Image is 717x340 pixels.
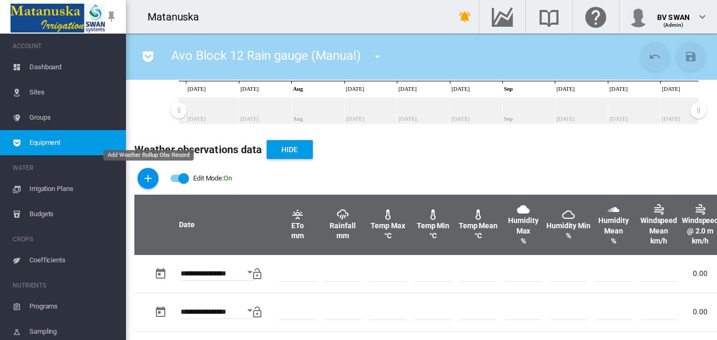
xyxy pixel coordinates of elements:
button: icon-bell-ring [455,6,476,27]
md-icon: icon-thermometer [472,208,484,221]
div: °C [429,231,437,241]
md-icon: icon-bell-ring [459,10,471,23]
md-icon: icon-soundcloud [607,203,620,216]
md-icon: icon-weather-pouring [336,208,349,221]
tspan: [DATE] [662,86,680,92]
div: km/h [650,236,667,247]
div: Rainfall [330,221,355,231]
button: Open calendar [240,263,259,282]
md-icon: icon-pin [105,10,118,23]
div: Temp Min [417,221,449,231]
tspan: Sep [504,86,513,92]
div: BV SWAN [657,8,690,18]
span: Groups [29,105,118,130]
md-icon: icon-cloud [517,203,530,216]
span: Equipment [29,130,118,155]
div: mm [291,231,304,241]
md-icon: icon-thermometer [427,208,439,221]
span: On [224,174,232,182]
div: % [566,231,571,241]
g: Zoom chart using cursor arrows [689,98,708,124]
span: Programs [29,294,118,319]
img: Matanuska_LOGO.png [10,4,105,33]
span: Budgets [29,201,118,227]
button: Save Changes [676,42,705,71]
md-icon: Search the knowledge base [536,10,562,23]
div: Humidity Max [501,216,545,236]
input: Enter Date [181,308,254,318]
tspan: [DATE] [346,86,364,92]
button: Hide [267,140,313,159]
md-icon: icon-pocket [142,50,154,63]
span: WATER [13,160,118,176]
span: Sites [29,80,118,105]
md-icon: Locking this row will prevent custom changes being overwritten by future data imports [251,268,263,280]
div: Temp Mean [459,221,498,231]
span: Avo Block 12 Rain gauge (Manual) [171,48,361,63]
span: (Admin) [663,22,684,28]
md-icon: icon-chevron-down [696,10,709,23]
button: md-calendar [150,302,171,323]
button: md-calendar [150,263,171,284]
div: Edit Mode: [193,171,232,186]
md-icon: icon-weather-windy [694,203,707,216]
tspan: [DATE] [451,86,470,92]
md-tooltip: Add Weather Rollup Obs Record [103,150,194,161]
div: Humidity Mean [592,216,636,236]
tspan: [DATE] [240,86,259,92]
tspan: [DATE] [609,86,628,92]
img: profile.jpg [628,6,649,27]
rect: Zoom chart using cursor arrows [178,98,698,124]
md-icon: icon-menu-down [371,50,384,63]
md-switch: Edit Mode: Off [170,171,232,186]
md-icon: icon-content-save [684,50,697,63]
th: Date [134,195,239,255]
span: Coefficients [29,248,118,273]
span: Irrigation Plans [29,176,118,201]
button: Open calendar [240,301,259,320]
md-icon: Go to the Data Hub [490,10,515,23]
tspan: [DATE] [398,86,417,92]
tspan: Aug [293,86,303,92]
span: ACCOUNT [13,38,118,55]
span: NUTRIENTS [13,277,118,294]
div: mm [336,231,349,241]
div: Humidity Min [546,221,591,231]
button: icon-menu-down [367,46,388,67]
tspan: [DATE] [187,86,206,92]
div: % [521,236,526,247]
div: Windspeed Mean [637,216,681,236]
div: °C [384,231,392,241]
button: icon-pocket [138,46,159,67]
button: Cancel Changes [640,42,670,71]
md-icon: icon-thermometer [382,208,394,221]
button: Add Weather Rollup Obs Record [138,168,159,189]
div: °C [475,231,482,241]
div: ETo [291,221,304,231]
div: % [611,236,616,247]
md-icon: icon-plus [142,172,154,185]
b: Weather observations data [134,143,262,156]
div: Temp Max [371,221,405,231]
div: km/h [692,236,709,247]
md-icon: icon-weather-sunset-up [291,208,304,221]
md-icon: Click here for help [583,10,608,23]
span: Dashboard [29,55,118,80]
md-icon: icon-undo [649,50,661,63]
md-icon: icon-weather-windy [652,203,665,216]
div: Matanuska [147,9,208,24]
span: CROPS [13,231,118,248]
input: Enter Date [181,270,254,280]
g: Zoom chart using cursor arrows [170,98,188,124]
md-icon: icon-cloud-outline [562,208,575,221]
md-icon: Locking this row will prevent custom changes being overwritten by future data imports [251,306,263,318]
tspan: [DATE] [556,86,575,92]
